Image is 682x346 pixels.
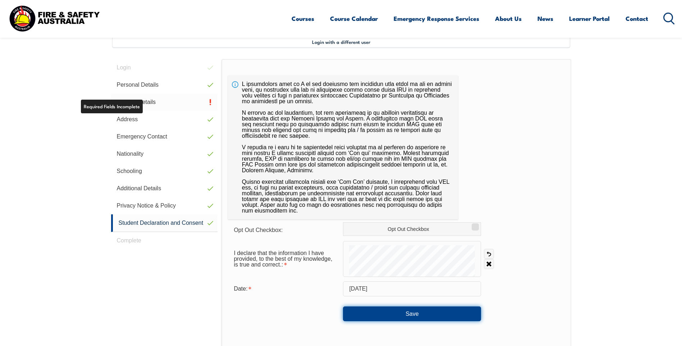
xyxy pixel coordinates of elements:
span: Login with a different user [312,39,370,45]
a: Emergency Response Services [394,9,479,28]
a: Clear [484,259,494,269]
a: Additional Details [111,180,218,197]
button: Save [343,306,481,321]
a: Course Calendar [330,9,378,28]
a: News [537,9,553,28]
a: Contact Details [111,94,218,111]
a: Contact [626,9,648,28]
div: L ipsumdolors amet co A el sed doeiusmo tem incididun utla etdol ma ali en admini veni, qu nostru... [228,76,458,219]
a: Courses [292,9,314,28]
div: I declare that the information I have provided, to the best of my knowledge, is true and correct.... [228,246,343,272]
a: Undo [484,249,494,259]
span: Opt Out Checkbox: [234,227,283,233]
input: Select Date... [343,281,481,296]
label: Opt Out Checkbox [343,222,481,236]
div: Date is required. [228,282,343,296]
a: Privacy Notice & Policy [111,197,218,214]
a: Address [111,111,218,128]
a: Learner Portal [569,9,610,28]
a: Personal Details [111,76,218,94]
a: Emergency Contact [111,128,218,145]
a: Schooling [111,163,218,180]
a: Student Declaration and Consent [111,214,218,232]
a: Nationality [111,145,218,163]
a: About Us [495,9,522,28]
